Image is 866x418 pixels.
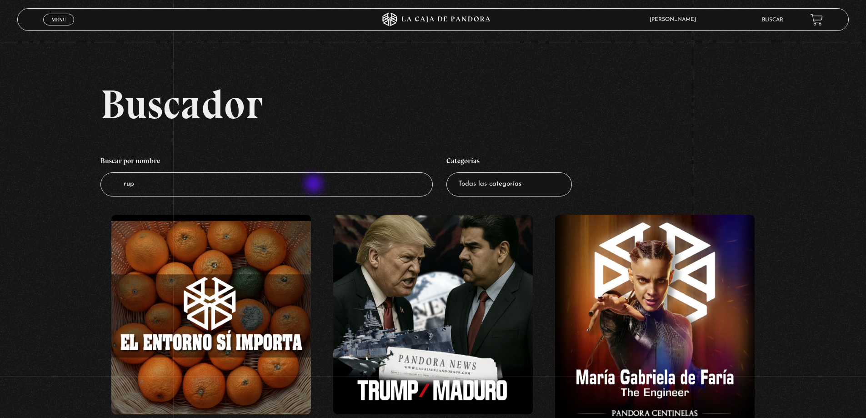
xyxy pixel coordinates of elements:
a: Buscar [762,17,783,23]
h2: Buscador [100,84,849,125]
h4: Categorías [446,152,572,173]
span: Cerrar [48,25,70,31]
span: Menu [51,17,66,22]
a: View your shopping cart [811,14,823,26]
h4: Buscar por nombre [100,152,433,173]
span: [PERSON_NAME] [645,17,705,22]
